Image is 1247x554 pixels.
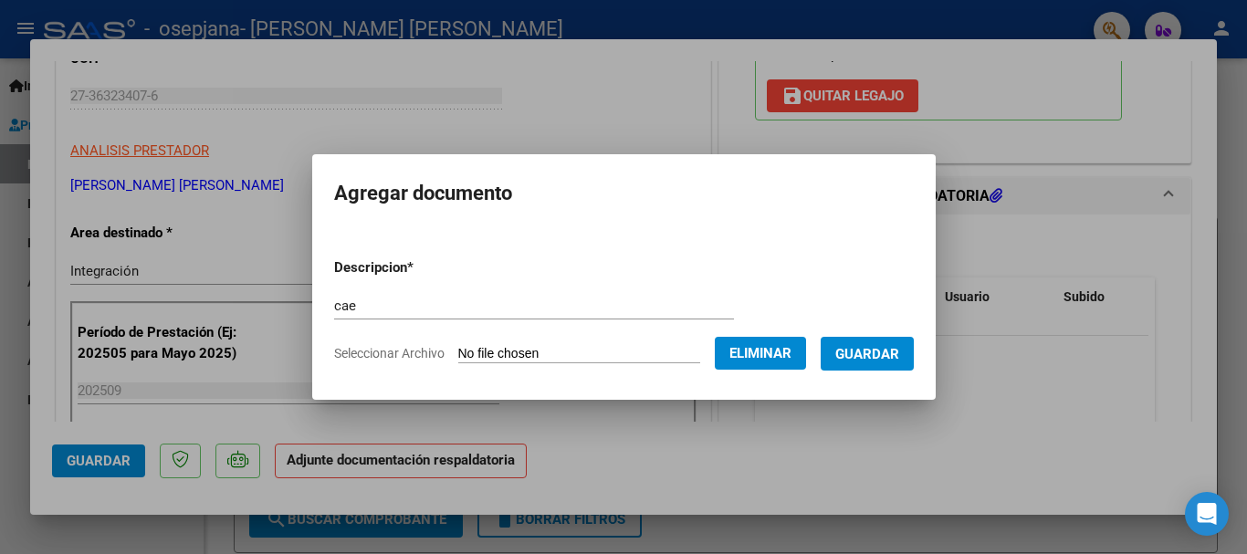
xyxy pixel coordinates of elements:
span: Guardar [835,346,899,362]
button: Guardar [821,337,914,371]
p: Descripcion [334,257,508,278]
span: Eliminar [729,345,791,361]
h2: Agregar documento [334,176,914,211]
span: Seleccionar Archivo [334,346,445,361]
div: Open Intercom Messenger [1185,492,1229,536]
button: Eliminar [715,337,806,370]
